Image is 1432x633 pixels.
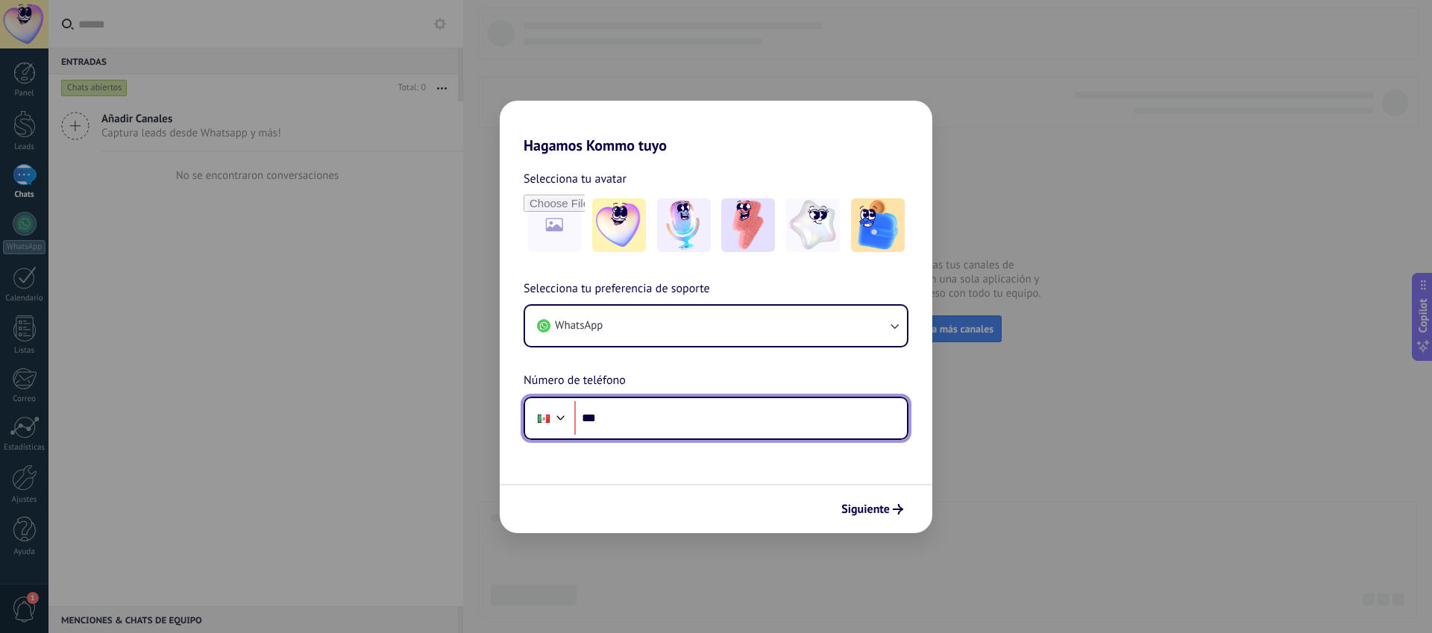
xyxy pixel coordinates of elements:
[525,306,907,346] button: WhatsApp
[555,318,603,333] span: WhatsApp
[835,497,910,522] button: Siguiente
[786,198,840,252] img: -4.jpeg
[851,198,905,252] img: -5.jpeg
[657,198,711,252] img: -2.jpeg
[721,198,775,252] img: -3.jpeg
[524,371,626,391] span: Número de teléfono
[592,198,646,252] img: -1.jpeg
[841,504,890,514] span: Siguiente
[524,169,626,189] span: Selecciona tu avatar
[524,280,710,299] span: Selecciona tu preferencia de soporte
[500,101,932,154] h2: Hagamos Kommo tuyo
[530,403,558,434] div: Mexico: + 52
